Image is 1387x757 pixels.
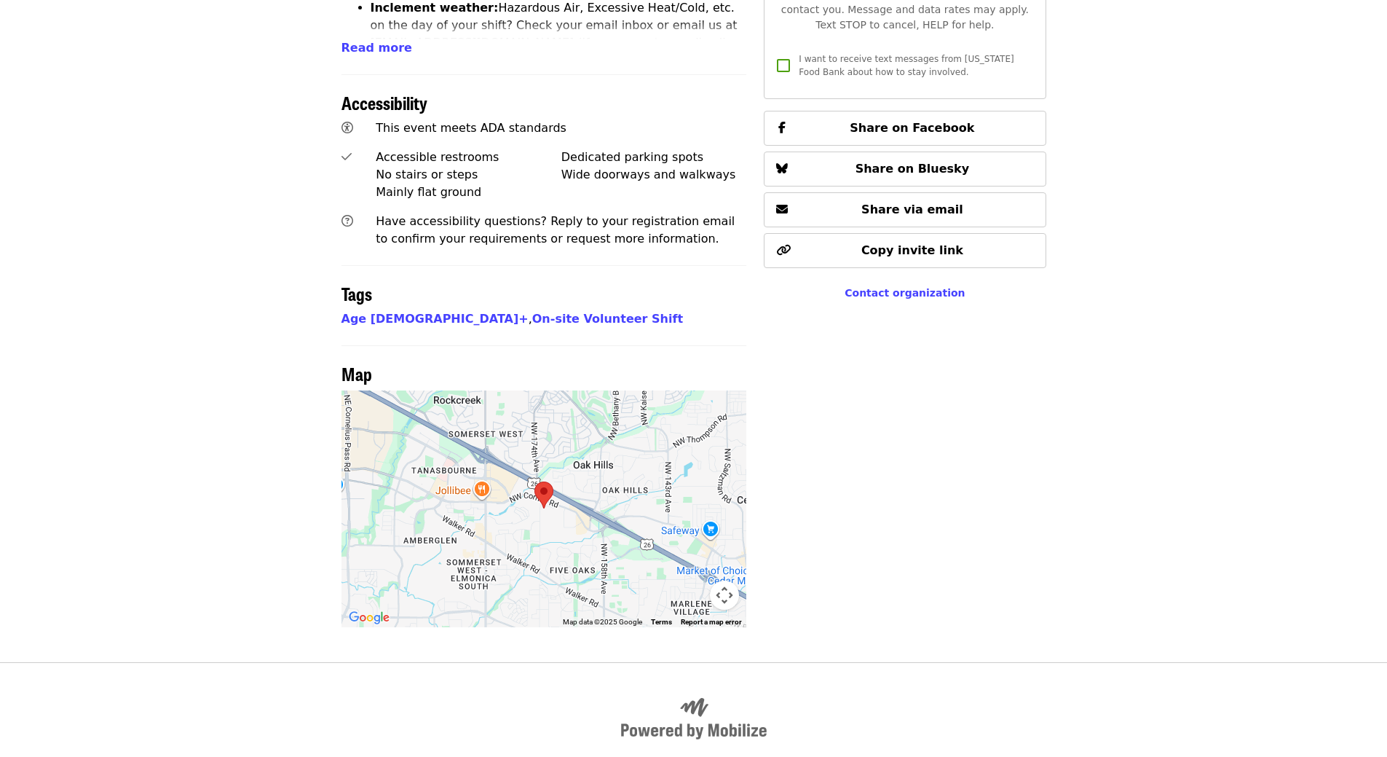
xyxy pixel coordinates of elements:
img: Powered by Mobilize [621,698,767,740]
span: This event meets ADA standards [376,121,566,135]
button: Read more [341,39,412,57]
i: check icon [341,150,352,164]
img: Google [345,608,393,627]
button: Share on Facebook [764,111,1046,146]
div: Mainly flat ground [376,184,561,201]
button: Copy invite link [764,233,1046,268]
a: Age [DEMOGRAPHIC_DATA]+ [341,312,529,326]
a: Terms (opens in new tab) [651,618,672,626]
a: Contact organization [845,287,965,299]
span: Map [341,361,372,386]
div: Dedicated parking spots [561,149,747,166]
strong: Inclement weather: [371,1,499,15]
a: Report a map error [681,618,742,626]
button: Share via email [764,192,1046,227]
div: No stairs or steps [376,166,561,184]
span: Accessibility [341,90,427,115]
button: Map camera controls [710,581,739,610]
span: Share on Bluesky [855,162,970,176]
span: Copy invite link [861,243,963,257]
span: Map data ©2025 Google [563,618,642,626]
button: Share on Bluesky [764,152,1046,187]
div: Accessible restrooms [376,149,561,166]
i: universal-access icon [341,121,353,135]
span: Tags [341,281,372,306]
a: Open this area in Google Maps (opens a new window) [345,608,393,627]
span: Share on Facebook [850,121,974,135]
span: I want to receive text messages from [US_STATE] Food Bank about how to stay involved. [799,54,1013,77]
i: question-circle icon [341,214,353,228]
a: On-site Volunteer Shift [532,312,683,326]
span: Have accessibility questions? Reply to your registration email to confirm your requirements or re... [376,214,735,246]
span: Read more [341,41,412,55]
span: , [341,312,532,326]
div: Wide doorways and walkways [561,166,747,184]
span: Share via email [861,203,963,216]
